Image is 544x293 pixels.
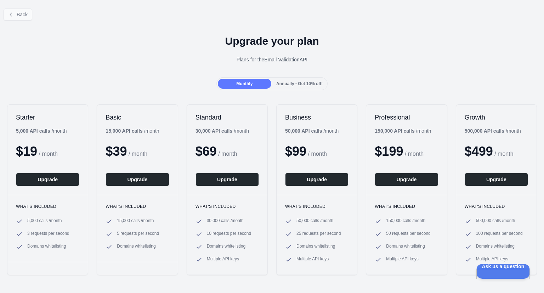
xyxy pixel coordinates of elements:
h2: Business [285,113,348,122]
h2: Growth [465,113,528,122]
b: 500,000 API calls [465,128,504,134]
h2: Professional [375,113,438,122]
div: / month [285,127,339,134]
iframe: Help Scout Beacon - Open [476,264,530,279]
b: 150,000 API calls [375,128,414,134]
h2: Standard [195,113,259,122]
div: / month [195,127,249,134]
div: / month [375,127,431,134]
b: 50,000 API calls [285,128,322,134]
span: $ 199 [375,144,403,159]
b: 30,000 API calls [195,128,233,134]
span: $ 499 [465,144,493,159]
span: $ 99 [285,144,306,159]
span: $ 69 [195,144,217,159]
div: / month [465,127,521,134]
